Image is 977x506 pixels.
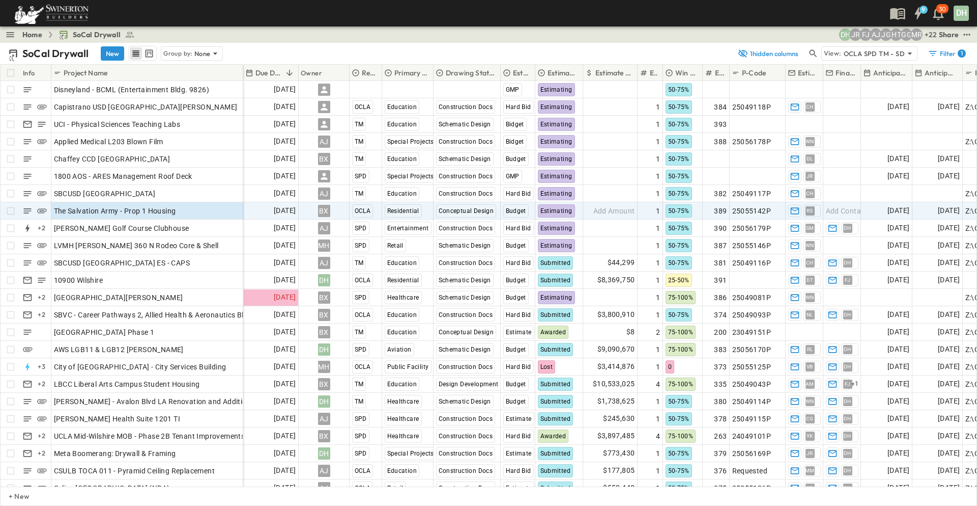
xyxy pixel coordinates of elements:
span: Hard Bid [506,225,531,232]
span: 1 [656,206,660,216]
span: Special Projects [387,173,434,180]
span: Lost [540,363,553,370]
span: 50-75% [668,138,689,145]
button: row view [130,47,142,60]
span: 389 [714,206,727,216]
span: 25055146P [732,241,771,251]
span: SBCUSD [GEOGRAPHIC_DATA] [54,189,156,199]
span: Schematic Design [439,277,491,284]
span: TM [355,138,364,145]
span: [DATE] [274,257,296,269]
span: Construction Docs [439,259,493,267]
div: Filter [928,48,966,59]
span: [DATE] [274,361,296,372]
span: 382 [714,189,727,199]
span: 25-50% [668,277,689,284]
h6: 9 [922,6,925,14]
span: SPD [355,294,367,301]
span: 25049118P [732,102,771,112]
span: Schematic Design [439,346,491,353]
span: [DATE] [938,222,960,234]
span: [DATE] [887,222,909,234]
span: Estimate [506,329,532,336]
span: [GEOGRAPHIC_DATA] Phase 1 [54,327,155,337]
span: SPD [355,173,367,180]
span: Chaffey CCD [GEOGRAPHIC_DATA] [54,154,170,164]
span: [DATE] [274,326,296,338]
span: Capistrano USD [GEOGRAPHIC_DATA][PERSON_NAME] [54,102,238,112]
span: 1 [656,258,660,268]
span: [DATE] [887,309,909,321]
span: 1 [656,223,660,233]
div: + 3 [36,361,48,373]
span: Schematic Design [439,242,491,249]
span: [DATE] [938,361,960,372]
span: Schematic Design [439,121,491,128]
span: VB [807,366,813,367]
span: [DATE] [887,361,909,372]
span: Estimating [540,138,572,145]
span: Schematic Design [439,155,491,163]
span: DL [807,158,813,159]
p: Final Reviewer [836,68,855,78]
p: Primary Market [394,68,428,78]
span: DH [844,262,851,263]
span: 1 [656,171,660,181]
span: Budget [506,277,526,284]
span: [DATE] [274,274,296,286]
span: TM [355,155,364,163]
span: OCLA [355,207,371,215]
p: View: [824,48,842,59]
span: Entertainment [387,225,429,232]
span: [DATE] [887,274,909,286]
p: Drawing Status [446,68,495,78]
span: 10900 Wilshire [54,275,103,285]
p: Estimate Number [715,68,724,78]
span: [DATE] [938,170,960,182]
span: 390 [714,223,727,233]
div: + 2 [36,291,48,304]
span: SPD [355,225,367,232]
span: [DATE] [887,239,909,251]
span: [DATE] [274,118,296,130]
span: 1 [656,241,660,251]
span: [DATE] [938,101,960,113]
nav: breadcrumbs [22,30,141,40]
span: WN [806,141,814,142]
span: Retail [387,242,404,249]
span: Estimating [540,86,572,93]
span: [DATE] [887,257,909,269]
span: 1 [656,137,660,147]
span: [DATE] [938,205,960,217]
div: AJ [318,222,330,234]
span: 1 [656,119,660,129]
span: TM [355,121,364,128]
span: Construction Docs [439,190,493,197]
span: [DATE] [887,343,909,355]
span: [DATE] [274,239,296,251]
img: 6c363589ada0b36f064d841b69d3a419a338230e66bb0a533688fa5cc3e9e735.png [12,3,91,24]
div: Info [23,59,35,87]
button: Filter1 [924,46,969,61]
span: [DATE] [938,239,960,251]
span: Education [387,329,417,336]
span: Construction Docs [439,173,493,180]
span: Estimating [540,242,572,249]
span: DH [844,314,851,315]
span: The Salvation Army - Prop 1 Housing [54,206,176,216]
span: 0 [668,363,672,370]
span: Budget [506,155,526,163]
span: LVMH [PERSON_NAME] 360 N Rodeo Core & Shell [54,241,219,251]
span: 1 [656,310,660,320]
span: Schematic Design [439,294,491,301]
p: Estimate Lead [798,68,818,78]
span: NL [807,314,813,315]
span: [DATE] [887,170,909,182]
div: Owner [299,65,350,81]
div: Haaris Tahmas (haaris.tahmas@swinerton.com) [890,29,902,41]
span: Estimating [540,225,572,232]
